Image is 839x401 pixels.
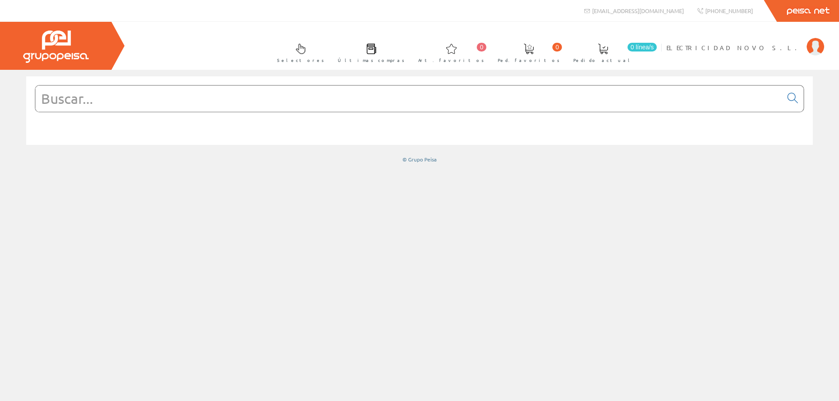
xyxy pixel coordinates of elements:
[23,31,89,63] img: Grupo Peisa
[35,86,782,112] input: Buscar...
[705,7,753,14] span: [PHONE_NUMBER]
[477,43,486,51] span: 0
[329,36,409,68] a: Últimas compras
[573,56,633,65] span: Pedido actual
[498,56,560,65] span: Ped. favoritos
[666,43,802,52] span: ELECTRICIDAD NOVO S.L.
[26,156,813,163] div: © Grupo Peisa
[666,36,824,45] a: ELECTRICIDAD NOVO S.L.
[552,43,562,51] span: 0
[592,7,684,14] span: [EMAIL_ADDRESS][DOMAIN_NAME]
[277,56,324,65] span: Selectores
[628,43,657,51] span: 0 línea/s
[338,56,405,65] span: Últimas compras
[268,36,329,68] a: Selectores
[418,56,484,65] span: Art. favoritos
